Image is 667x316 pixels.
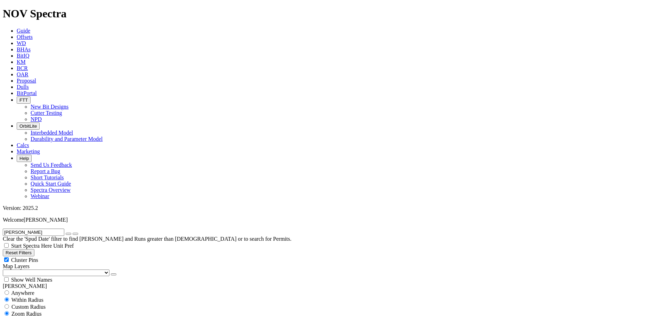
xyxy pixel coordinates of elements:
[11,290,34,296] span: Anywhere
[17,84,29,90] a: Dulls
[19,123,37,129] span: OrbitLite
[11,257,38,263] span: Cluster Pins
[31,181,71,187] a: Quick Start Guide
[31,110,62,116] a: Cutter Testing
[3,249,34,256] button: Reset Filters
[17,78,36,84] a: Proposal
[11,297,43,303] span: Within Radius
[17,71,28,77] a: OAR
[11,277,52,283] span: Show Well Names
[3,283,664,289] div: [PERSON_NAME]
[17,34,33,40] a: Offsets
[11,243,52,249] span: Start Spectra Here
[31,116,42,122] a: NPD
[17,46,31,52] a: BHAs
[17,96,31,104] button: FTT
[31,174,64,180] a: Short Tutorials
[4,243,9,248] input: Start Spectra Here
[3,229,64,236] input: Search
[31,130,73,136] a: Interbedded Model
[17,65,28,71] a: BCR
[17,28,30,34] a: Guide
[17,122,40,130] button: OrbitLite
[17,155,32,162] button: Help
[19,97,28,103] span: FTT
[17,90,37,96] a: BitPortal
[31,193,49,199] a: Webinar
[31,187,71,193] a: Spectra Overview
[17,148,40,154] a: Marketing
[3,263,30,269] span: Map Layers
[17,59,26,65] a: KM
[53,243,74,249] span: Unit Pref
[19,156,29,161] span: Help
[3,7,664,20] h1: NOV Spectra
[17,40,26,46] a: WD
[3,205,664,211] div: Version: 2025.2
[17,53,29,59] a: BitIQ
[31,136,103,142] a: Durability and Parameter Model
[11,304,46,310] span: Custom Radius
[17,142,29,148] a: Calcs
[31,168,60,174] a: Report a Bug
[31,104,68,110] a: New Bit Designs
[24,217,68,223] span: [PERSON_NAME]
[31,162,72,168] a: Send Us Feedback
[3,217,664,223] p: Welcome
[3,236,291,242] span: Clear the 'Spud Date' filter to find [PERSON_NAME] and Runs greater than [DEMOGRAPHIC_DATA] or to...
